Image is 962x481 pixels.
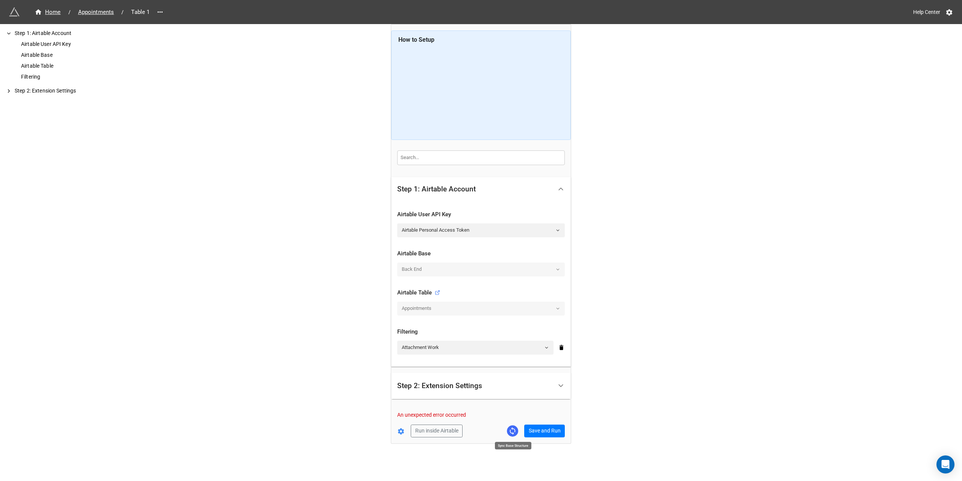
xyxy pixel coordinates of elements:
[397,210,565,219] div: Airtable User API Key
[20,73,120,81] div: Filtering
[936,455,954,473] div: Open Intercom Messenger
[398,36,434,43] b: How to Setup
[20,62,120,70] div: Airtable Table
[397,288,440,297] div: Airtable Table
[13,87,120,95] div: Step 2: Extension Settings
[35,8,61,17] div: Home
[397,150,565,165] input: Search...
[30,8,154,17] nav: breadcrumb
[524,425,565,437] button: Save and Run
[20,40,120,48] div: Airtable User API Key
[397,223,565,237] a: Airtable Personal Access Token
[397,249,565,258] div: Airtable Base
[411,425,463,437] button: Run inside Airtable
[397,382,482,390] div: Step 2: Extension Settings
[397,185,476,193] div: Step 1: Airtable Account
[13,29,120,37] div: Step 1: Airtable Account
[74,8,119,17] a: Appointments
[30,8,65,17] a: Home
[121,8,124,16] li: /
[908,5,945,19] a: Help Center
[20,51,120,59] div: Airtable Base
[397,411,565,419] p: An unexpected error occurred
[397,341,554,354] a: Attachment Work
[9,7,20,17] img: miniextensions-icon.73ae0678.png
[398,47,564,134] iframe: How to Calculate File Sizes of Airtable Attachments
[68,8,71,16] li: /
[397,328,565,337] div: Filtering
[391,177,571,201] div: Step 1: Airtable Account
[391,373,571,399] div: Step 2: Extension Settings
[391,201,571,367] div: Step 1: Airtable Account
[127,8,154,17] span: Table 1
